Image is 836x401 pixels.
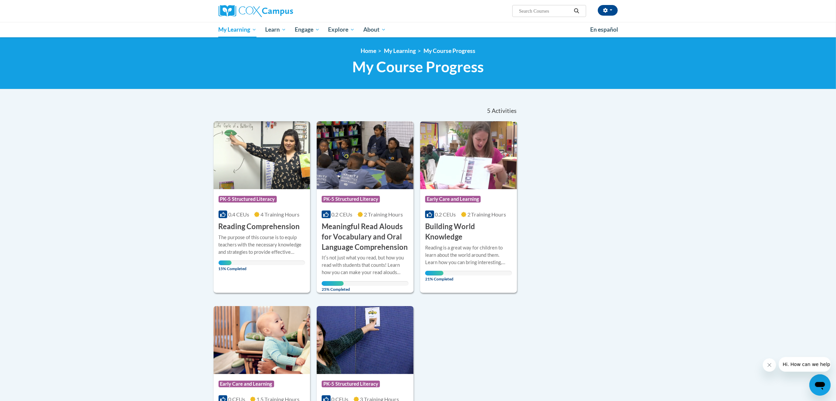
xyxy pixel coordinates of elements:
[322,254,409,276] div: Itʹs not just what you read, but how you read with students that counts! Learn how you can make y...
[295,26,320,34] span: Engage
[218,26,256,34] span: My Learning
[290,22,324,37] a: Engage
[598,5,618,16] button: Account Settings
[322,281,343,286] div: Your progress
[420,121,517,189] img: Course Logo
[420,121,517,293] a: Course LogoEarly Care and Learning0.2 CEUs2 Training Hours Building World KnowledgeReading is a g...
[352,58,484,76] span: My Course Progress
[228,211,249,217] span: 0.4 CEUs
[586,23,623,37] a: En español
[322,381,380,387] span: PK-5 Structured Literacy
[265,26,286,34] span: Learn
[518,7,572,15] input: Search Courses
[260,211,299,217] span: 4 Training Hours
[214,22,261,37] a: My Learning
[328,26,355,34] span: Explore
[214,121,310,293] a: Course LogoPK-5 Structured Literacy0.4 CEUs4 Training Hours Reading ComprehensionThe purpose of t...
[384,47,416,54] a: My Learning
[209,22,628,37] div: Main menu
[219,260,232,265] div: Your progress
[492,107,517,115] span: Activities
[261,22,290,37] a: Learn
[425,221,512,242] h3: Building World Knowledge
[214,121,310,189] img: Course Logo
[332,211,353,217] span: 0.2 CEUs
[219,381,274,387] span: Early Care and Learning
[4,5,54,10] span: Hi. How can we help?
[322,196,380,202] span: PK-5 Structured Literacy
[359,22,390,37] a: About
[219,5,293,17] img: Cox Campus
[219,221,300,232] h3: Reading Comprehension
[322,281,343,292] span: 25% Completed
[572,7,582,15] button: Search
[779,357,831,372] iframe: Message from company
[809,374,831,396] iframe: Button to launch messaging window
[425,271,443,275] div: Your progress
[317,121,414,293] a: Course LogoPK-5 Structured Literacy0.2 CEUs2 Training Hours Meaningful Read Alouds for Vocabulary...
[435,211,456,217] span: 0.2 CEUs
[763,358,776,372] iframe: Close message
[487,107,490,115] span: 5
[425,244,512,266] div: Reading is a great way for children to learn about the world around them. Learn how you can bring...
[219,234,305,256] div: The purpose of this course is to equip teachers with the necessary knowledge and strategies to pr...
[425,271,443,281] span: 21% Completed
[322,221,409,252] h3: Meaningful Read Alouds for Vocabulary and Oral Language Comprehension
[363,26,386,34] span: About
[467,211,506,217] span: 2 Training Hours
[317,121,414,189] img: Course Logo
[425,196,481,202] span: Early Care and Learning
[324,22,359,37] a: Explore
[590,26,618,33] span: En español
[423,47,475,54] a: My Course Progress
[361,47,376,54] a: Home
[219,196,277,202] span: PK-5 Structured Literacy
[219,260,232,271] span: 15% Completed
[214,306,310,374] img: Course Logo
[317,306,414,374] img: Course Logo
[364,211,403,217] span: 2 Training Hours
[219,5,345,17] a: Cox Campus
